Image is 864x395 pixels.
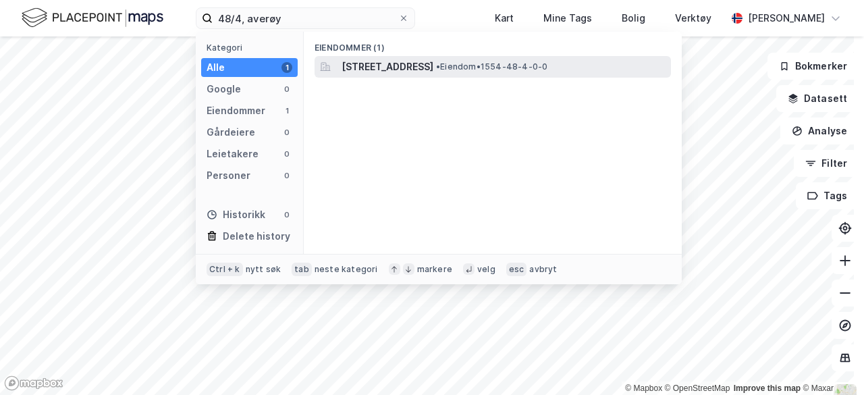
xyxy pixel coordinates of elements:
[213,8,398,28] input: Søk på adresse, matrikkel, gårdeiere, leietakere eller personer
[315,264,378,275] div: neste kategori
[207,103,265,119] div: Eiendommer
[22,6,163,30] img: logo.f888ab2527a4732fd821a326f86c7f29.svg
[342,59,433,75] span: [STREET_ADDRESS]
[281,149,292,159] div: 0
[304,32,682,56] div: Eiendommer (1)
[796,330,864,395] div: Kontrollprogram for chat
[207,59,225,76] div: Alle
[281,170,292,181] div: 0
[477,264,495,275] div: velg
[767,53,859,80] button: Bokmerker
[207,263,243,276] div: Ctrl + k
[776,85,859,112] button: Datasett
[207,207,265,223] div: Historikk
[223,228,290,244] div: Delete history
[622,10,645,26] div: Bolig
[625,384,662,393] a: Mapbox
[207,43,298,53] div: Kategori
[281,84,292,95] div: 0
[675,10,711,26] div: Verktøy
[281,209,292,220] div: 0
[780,117,859,144] button: Analyse
[281,105,292,116] div: 1
[543,10,592,26] div: Mine Tags
[495,10,514,26] div: Kart
[207,167,250,184] div: Personer
[281,62,292,73] div: 1
[796,330,864,395] iframe: Chat Widget
[4,375,63,391] a: Mapbox homepage
[665,384,730,393] a: OpenStreetMap
[796,182,859,209] button: Tags
[436,61,440,72] span: •
[417,264,452,275] div: markere
[292,263,312,276] div: tab
[246,264,281,275] div: nytt søk
[207,146,259,162] div: Leietakere
[506,263,527,276] div: esc
[281,127,292,138] div: 0
[207,124,255,140] div: Gårdeiere
[748,10,825,26] div: [PERSON_NAME]
[436,61,547,72] span: Eiendom • 1554-48-4-0-0
[734,384,801,393] a: Improve this map
[207,81,241,97] div: Google
[529,264,557,275] div: avbryt
[794,150,859,177] button: Filter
